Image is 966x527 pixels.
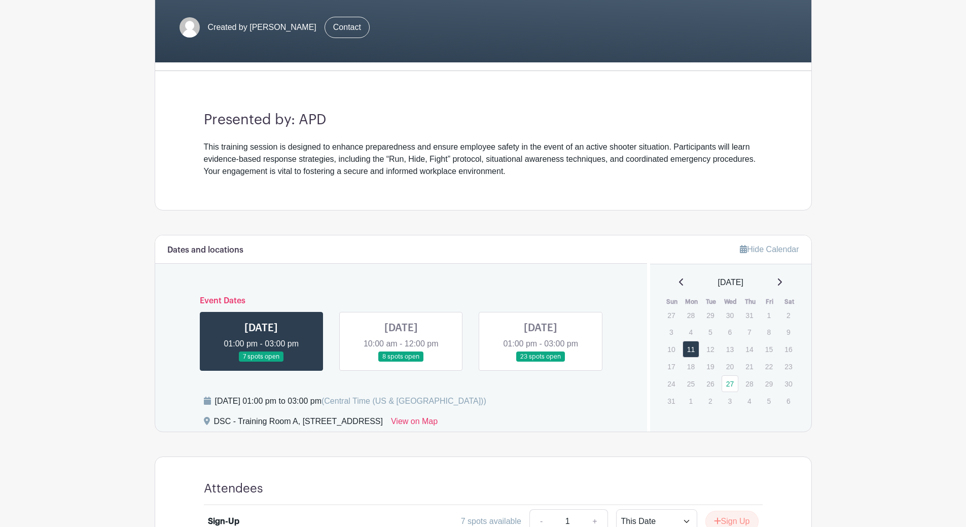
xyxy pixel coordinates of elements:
[683,376,699,392] p: 25
[321,397,486,405] span: (Central Time (US & [GEOGRAPHIC_DATA]))
[740,297,760,307] th: Thu
[701,297,721,307] th: Tue
[702,341,719,357] p: 12
[683,359,699,374] p: 18
[683,341,699,358] a: 11
[682,297,702,307] th: Mon
[780,359,797,374] p: 23
[718,276,743,289] span: [DATE]
[325,17,370,38] a: Contact
[214,415,383,432] div: DSC - Training Room A, [STREET_ADDRESS]
[780,341,797,357] p: 16
[722,307,738,323] p: 30
[702,359,719,374] p: 19
[662,297,682,307] th: Sun
[215,395,486,407] div: [DATE] 01:00 pm to 03:00 pm
[391,415,438,432] a: View on Map
[740,245,799,254] a: Hide Calendar
[663,376,679,392] p: 24
[663,359,679,374] p: 17
[741,324,758,340] p: 7
[741,359,758,374] p: 21
[741,307,758,323] p: 31
[702,376,719,392] p: 26
[741,376,758,392] p: 28
[663,307,679,323] p: 27
[722,324,738,340] p: 6
[741,393,758,409] p: 4
[663,324,679,340] p: 3
[761,359,777,374] p: 22
[741,341,758,357] p: 14
[208,21,316,33] span: Created by [PERSON_NAME]
[779,297,799,307] th: Sat
[663,341,679,357] p: 10
[204,112,763,129] h3: Presented by: APD
[683,307,699,323] p: 28
[761,324,777,340] p: 8
[180,17,200,38] img: default-ce2991bfa6775e67f084385cd625a349d9dcbb7a52a09fb2fda1e96e2d18dcdb.png
[780,324,797,340] p: 9
[721,297,741,307] th: Wed
[702,307,719,323] p: 29
[722,359,738,374] p: 20
[722,375,738,392] a: 27
[761,393,777,409] p: 5
[722,393,738,409] p: 3
[702,393,719,409] p: 2
[761,307,777,323] p: 1
[702,324,719,340] p: 5
[204,481,263,496] h4: Attendees
[167,245,243,255] h6: Dates and locations
[683,393,699,409] p: 1
[760,297,780,307] th: Fri
[761,376,777,392] p: 29
[780,376,797,392] p: 30
[780,307,797,323] p: 2
[780,393,797,409] p: 6
[204,141,763,178] div: This training session is designed to enhance preparedness and ensure employee safety in the event...
[192,296,611,306] h6: Event Dates
[663,393,679,409] p: 31
[683,324,699,340] p: 4
[761,341,777,357] p: 15
[722,341,738,357] p: 13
